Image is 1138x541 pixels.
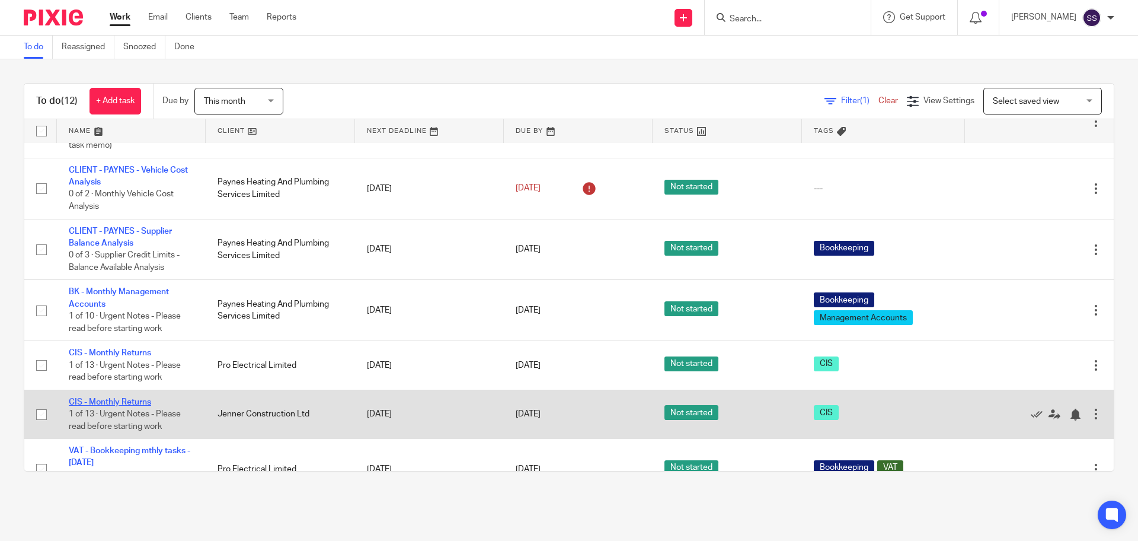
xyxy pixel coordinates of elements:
[923,97,974,105] span: View Settings
[69,361,181,382] span: 1 of 13 · Urgent Notes - Please read before starting work
[664,301,718,316] span: Not started
[814,292,874,307] span: Bookkeeping
[664,357,718,371] span: Not started
[206,158,354,219] td: Paynes Heating And Plumbing Services Limited
[841,97,878,105] span: Filter
[69,410,181,431] span: 1 of 13 · Urgent Notes - Please read before starting work
[69,227,172,247] a: CLIENT - PAYNES - Supplier Balance Analysis
[69,447,190,467] a: VAT - Bookkeeping mthly tasks - [DATE]
[206,439,354,500] td: Pro Electrical Limited
[69,117,184,149] span: 1 of 2 · Initial Bookkeeping Checklist and instructions (The task memo)
[664,460,718,475] span: Not started
[860,97,870,105] span: (1)
[174,36,203,59] a: Done
[814,460,874,475] span: Bookkeeping
[355,158,504,219] td: [DATE]
[204,97,245,106] span: This month
[24,36,53,59] a: To do
[728,14,835,25] input: Search
[814,405,839,420] span: CIS
[206,219,354,280] td: Paynes Heating And Plumbing Services Limited
[516,465,541,473] span: [DATE]
[516,184,541,193] span: [DATE]
[355,341,504,390] td: [DATE]
[355,390,504,438] td: [DATE]
[24,9,83,26] img: Pixie
[664,241,718,256] span: Not started
[69,190,174,211] span: 0 of 2 · Monthly Vehicle Cost Analysis
[1011,11,1076,23] p: [PERSON_NAME]
[664,180,718,195] span: Not started
[186,11,212,23] a: Clients
[69,349,151,357] a: CIS - Monthly Returns
[900,13,945,21] span: Get Support
[878,97,898,105] a: Clear
[814,183,953,195] div: ---
[814,357,839,371] span: CIS
[516,361,541,370] span: [DATE]
[89,88,141,114] a: + Add task
[69,312,181,333] span: 1 of 10 · Urgent Notes - Please read before starting work
[1031,408,1049,420] a: Mark as done
[814,241,874,256] span: Bookkeeping
[664,405,718,420] span: Not started
[355,280,504,341] td: [DATE]
[814,128,834,134] span: Tags
[877,460,903,475] span: VAT
[69,398,151,406] a: CIS - Monthly Returns
[516,306,541,314] span: [DATE]
[206,341,354,390] td: Pro Electrical Limited
[516,245,541,253] span: [DATE]
[62,36,114,59] a: Reassigned
[69,252,180,272] span: 0 of 3 · Supplier Credit Limits - Balance Available Analysis
[148,11,168,23] a: Email
[61,96,78,106] span: (12)
[993,97,1059,106] span: Select saved view
[355,219,504,280] td: [DATE]
[36,95,78,107] h1: To do
[355,439,504,500] td: [DATE]
[69,166,188,186] a: CLIENT - PAYNES - Vehicle Cost Analysis
[516,410,541,418] span: [DATE]
[814,310,913,325] span: Management Accounts
[267,11,296,23] a: Reports
[123,36,165,59] a: Snoozed
[110,11,130,23] a: Work
[206,280,354,341] td: Paynes Heating And Plumbing Services Limited
[206,390,354,438] td: Jenner Construction Ltd
[229,11,249,23] a: Team
[162,95,188,107] p: Due by
[1082,8,1101,27] img: svg%3E
[69,288,169,308] a: BK - Monthly Management Accounts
